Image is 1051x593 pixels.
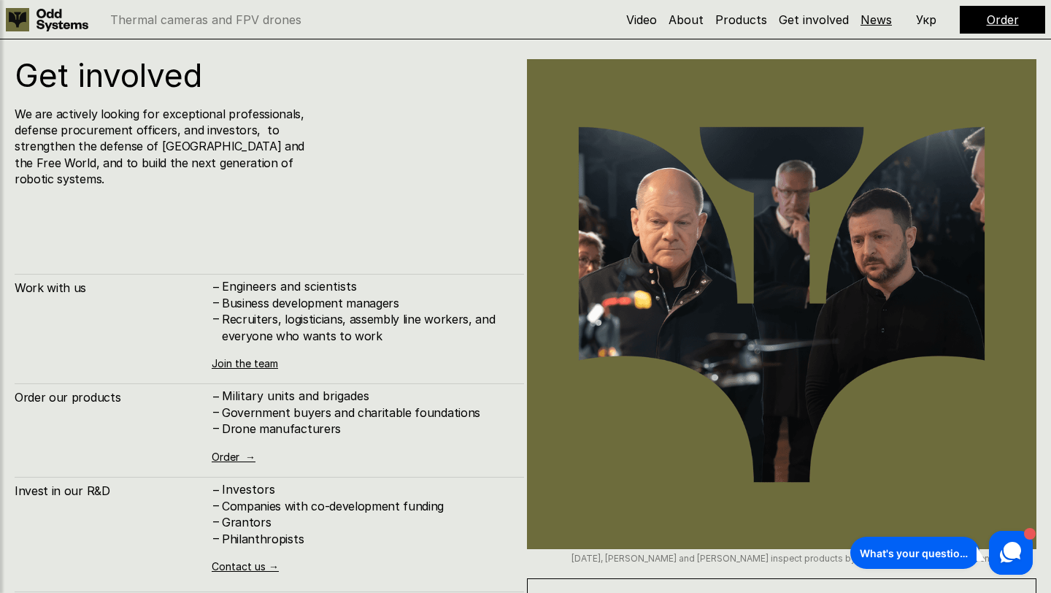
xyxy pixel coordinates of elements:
h4: – [213,513,219,529]
h4: Government buyers and charitable foundations [222,405,509,421]
a: Products [715,12,767,27]
h4: Order our products [15,389,212,405]
a: Get involved [779,12,849,27]
p: Investors [222,483,509,497]
a: Order → [212,451,255,463]
h4: Work with us [15,280,212,296]
h4: – [213,279,219,295]
h4: Grantors [222,514,509,530]
h4: – [213,389,219,405]
h4: – [213,404,219,420]
h4: – [213,482,219,498]
h4: We are actively looking for exceptional professionals, defense procurement officers, and investor... [15,106,309,188]
p: Engineers and scientists [222,280,509,294]
h4: – [213,294,219,310]
h4: Philanthropists [222,531,509,547]
a: Join the team [212,357,278,370]
h1: Get involved [15,59,455,91]
p: Military units and brigades [222,389,509,403]
h4: – [213,529,219,546]
p: [DATE], [PERSON_NAME] and [PERSON_NAME] inspect products by Odd Systems at a special event [527,554,1036,564]
p: Укр [916,14,936,26]
h4: Recruiters, logisticians, assembly line workers, and everyone who wants to work [222,311,509,344]
iframe: HelpCrunch [847,527,1036,578]
h4: – [213,310,219,326]
a: Order [987,12,1019,27]
p: Thermal cameras and FPV drones [110,14,301,26]
h4: – [213,420,219,436]
h4: Companies with co-development funding [222,498,509,514]
h4: Business development managers [222,295,509,311]
a: Video [626,12,657,27]
h4: – [213,497,219,513]
h4: Invest in our R&D [15,483,212,499]
a: Contact us → [212,560,279,573]
a: News [861,12,892,27]
a: About [669,12,704,27]
h4: Drone manufacturers [222,421,509,437]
